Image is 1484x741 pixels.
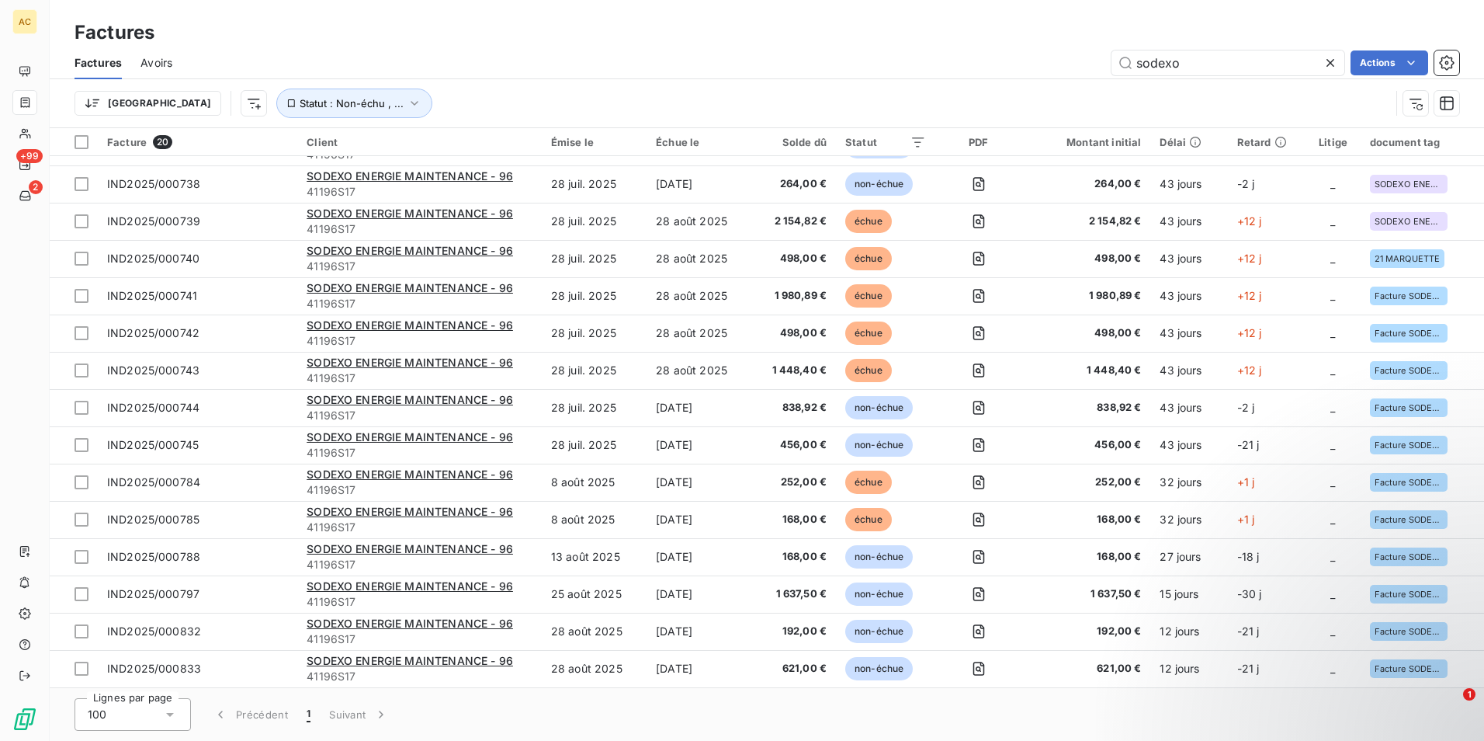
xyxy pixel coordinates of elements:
td: 8 août 2025 [542,464,647,501]
td: 28 juil. 2025 [542,240,647,277]
span: échue [845,210,892,233]
span: SODEXO ENERGIE MAINTENANCE - 96 [307,244,513,257]
td: 43 jours [1150,426,1227,464]
span: SODEXO ENERGIE MAINTENANCE - 96 [307,169,513,183]
span: 456,00 € [1032,437,1142,453]
input: Rechercher [1111,50,1344,75]
button: Suivant [320,698,398,731]
span: +12 j [1237,289,1262,302]
span: IND2025/000785 [107,513,199,526]
span: Facture SODEXO ENERGIE MAINTENANCE [1375,366,1443,375]
span: IND2025/000833 [107,662,201,675]
button: [GEOGRAPHIC_DATA] [75,91,221,116]
td: 43 jours [1150,277,1227,315]
span: 192,00 € [759,624,827,639]
span: 252,00 € [1032,475,1142,490]
span: Facture SODEXO ENERGIE MAINTENANCE [1375,478,1443,487]
div: Client [307,136,532,148]
span: échue [845,284,892,308]
span: 2 [29,180,43,194]
td: 28 juil. 2025 [542,165,647,203]
span: non-échue [845,657,913,680]
span: 498,00 € [1032,251,1142,266]
td: 28 juil. 2025 [542,277,647,315]
span: SODEXO ENERGIE MAINTENANCE - 96 [307,356,513,369]
span: 621,00 € [759,661,827,677]
div: Solde dû [759,136,827,148]
span: +12 j [1237,326,1262,339]
div: document tag [1370,136,1475,148]
span: échue [845,359,892,382]
span: _ [1330,289,1335,302]
span: 41196S17 [307,296,532,311]
span: 456,00 € [759,437,827,453]
td: 8 août 2025 [542,501,647,538]
span: Facture SODEXO ENERGIE MAINTENANCE [1375,291,1443,301]
td: [DATE] [647,538,750,576]
span: 1 980,89 € [1032,288,1142,304]
span: 168,00 € [1032,512,1142,527]
span: 264,00 € [1032,176,1142,192]
span: 1 980,89 € [759,288,827,304]
span: 41196S17 [307,408,532,423]
td: 43 jours [1150,389,1227,426]
span: SODEXO ENERGIE MAINTENANCE - 96 [307,430,513,444]
span: _ [1330,401,1335,414]
span: -2 j [1237,177,1255,190]
span: Factures [75,55,122,71]
span: SODEXO ENERGIE MAINTENANCE - 96 [307,654,513,667]
span: 41196S17 [307,669,532,684]
td: 27 jours [1150,538,1227,576]
span: SODEXO ENERGIE MAINTENANCE [1375,179,1443,189]
span: IND2025/000744 [107,401,199,414]
td: [DATE] [647,501,750,538]
span: +1 j [1237,475,1255,489]
span: 1 448,40 € [759,363,827,378]
h3: Factures [75,19,154,47]
span: _ [1330,214,1335,228]
span: 192,00 € [1032,624,1142,639]
span: IND2025/000740 [107,252,199,265]
span: 41196S17 [307,557,532,572]
td: 28 août 2025 [647,203,750,240]
div: Montant initial [1032,136,1142,148]
span: 41196S17 [307,221,532,237]
span: Facture SODEXO ENERGIE MAINTENANCE [1375,329,1443,338]
button: Statut : Non-échu , ... [276,89,432,118]
span: SODEXO ENERGIE MAINTENANCE - 96 [307,579,513,593]
span: SODEXO ENERGIE MAINTENANCE - 96 [307,207,513,220]
span: 1 [307,707,310,722]
span: non-échue [845,583,913,606]
span: IND2025/000784 [107,475,200,489]
td: 43 jours [1150,315,1227,352]
td: 28 juil. 2025 [542,389,647,426]
span: 838,92 € [759,400,827,416]
span: 2 154,82 € [1032,214,1142,229]
td: 25 août 2025 [542,576,647,613]
span: 838,92 € [1032,400,1142,416]
td: 32 jours [1150,464,1227,501]
span: 264,00 € [759,176,827,192]
span: Facture [107,136,147,148]
span: IND2025/000745 [107,438,199,451]
span: -2 j [1237,401,1255,414]
span: 168,00 € [759,549,827,565]
span: 168,00 € [759,512,827,527]
span: +12 j [1237,214,1262,228]
span: 1 637,50 € [759,586,827,602]
button: Actions [1351,50,1428,75]
td: 43 jours [1150,203,1227,240]
td: 13 août 2025 [542,538,647,576]
div: Retard [1237,136,1297,148]
span: 41196S17 [307,184,532,200]
td: 28 août 2025 [647,240,750,277]
iframe: Intercom notifications message [1174,510,1484,699]
span: _ [1330,177,1335,190]
span: 41196S17 [307,631,532,647]
span: -21 j [1237,438,1260,451]
button: Précédent [203,698,297,731]
span: Avoirs [140,55,172,71]
span: IND2025/000741 [107,289,197,302]
span: échue [845,247,892,270]
span: 21 MARQUETTE [1375,254,1441,263]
